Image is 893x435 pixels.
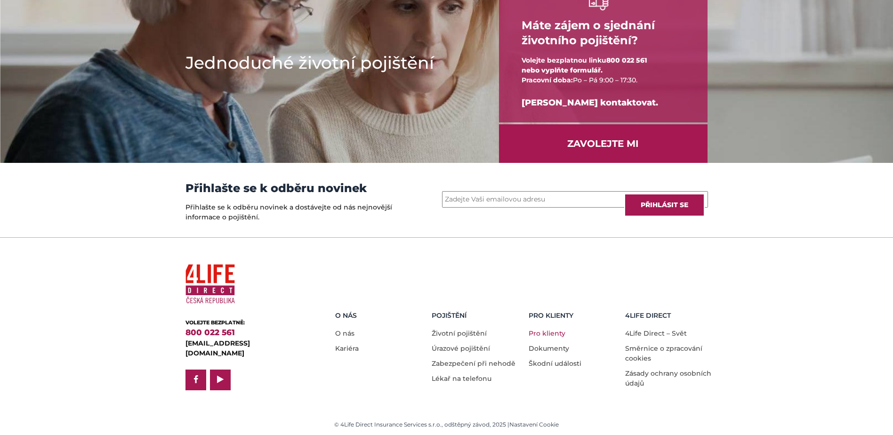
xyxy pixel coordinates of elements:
[522,85,685,121] div: [PERSON_NAME] kontaktovat.
[625,329,687,338] a: 4Life Direct – Svět
[185,420,708,429] div: © 4Life Direct Insurance Services s.r.o., odštěpný závod, 2025 |
[185,260,235,308] img: 4Life Direct Česká republika logo
[509,421,559,428] a: Nastavení Cookie
[529,344,569,353] a: Dokumenty
[499,124,708,163] a: ZAVOLEJTE MI
[624,193,705,217] input: Přihlásit se
[335,344,359,353] a: Kariéra
[185,339,250,357] a: [EMAIL_ADDRESS][DOMAIN_NAME]
[522,75,685,85] div: Po – Pá 9:00 – 17:30.
[335,312,425,320] h5: O nás
[335,329,354,338] a: O nás
[185,319,306,327] div: VOLEJTE BEZPLATNĚ:
[625,312,715,320] h5: 4LIFE DIRECT
[625,369,711,387] a: Zásady ochrany osobních údajů
[529,329,565,338] a: Pro klienty
[529,359,581,368] a: Škodní události
[432,359,515,368] a: Zabezpečení při nehodě
[185,51,469,74] h1: Jednoduché životní pojištění
[185,202,395,222] p: Přihlašte se k odběru novinek a dostávejte od nás nejnovější informace o pojištění.
[432,312,522,320] h5: Pojištění
[522,56,606,64] span: Volejte bezplatnou linku
[432,344,490,353] a: Úrazové pojištění
[185,182,395,195] h3: Přihlašte se k odběru novinek
[442,191,708,208] input: Zadejte Vaši emailovou adresu
[432,329,487,338] a: Životní pojištění
[522,76,573,84] span: Pracovní doba:
[522,10,685,56] h4: Máte zájem o sjednání životního pojištění?
[432,374,491,383] a: Lékař na telefonu
[529,312,619,320] h5: Pro Klienty
[522,56,647,74] span: 800 022 561 nebo vyplňte formulář.
[185,328,235,337] a: 800 022 561
[625,344,702,362] a: Směrnice o zpracování cookies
